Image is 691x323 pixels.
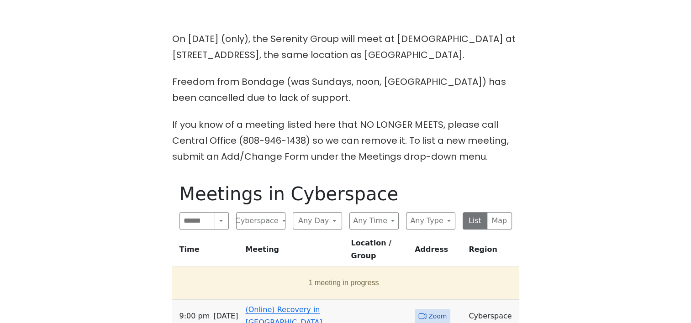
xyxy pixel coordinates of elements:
[179,310,210,323] span: 9:00 PM
[428,311,447,322] span: Zoom
[213,310,238,323] span: [DATE]
[172,237,242,266] th: Time
[487,212,512,229] button: Map
[242,237,347,266] th: Meeting
[172,74,519,106] p: Freedom from Bondage (was Sundays, noon, [GEOGRAPHIC_DATA]) has been cancelled due to lack of sup...
[347,237,411,266] th: Location / Group
[179,212,215,229] input: Search
[172,117,519,165] p: If you know of a meeting listed here that NO LONGER MEETS, please call Central Office (808-946-14...
[293,212,342,229] button: Any Day
[214,212,228,229] button: Search
[463,212,488,229] button: List
[465,237,519,266] th: Region
[349,212,399,229] button: Any Time
[236,212,285,229] button: Cyberspace
[176,270,512,296] button: 1 meeting in progress
[179,183,512,205] h1: Meetings in Cyberspace
[411,237,465,266] th: Address
[172,31,519,63] p: On [DATE] (only), the Serenity Group will meet at [DEMOGRAPHIC_DATA] at [STREET_ADDRESS], the sam...
[406,212,455,229] button: Any Type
